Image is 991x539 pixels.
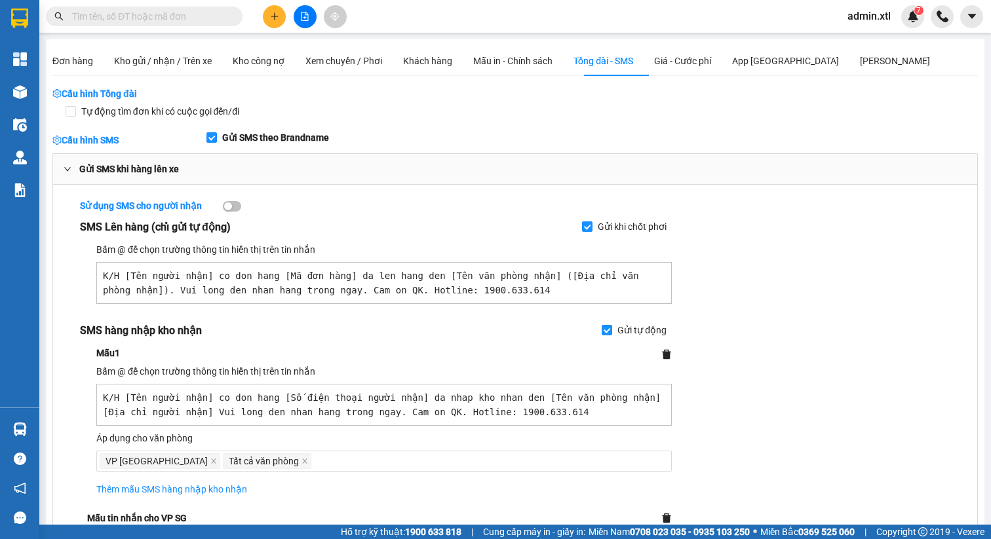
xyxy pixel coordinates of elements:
[13,183,27,197] img: solution-icon
[96,364,672,379] div: Bấm @ để chọn trường thông tin hiển thị trên tin nhắn
[305,56,382,66] span: Xem chuyến / Phơi
[79,162,179,176] span: Gửi SMS khi hàng lên xe
[301,458,308,466] span: close
[53,154,977,184] div: Gửi SMS khi hàng lên xe
[96,242,672,257] div: Bấm @ để chọn trường thông tin hiển thị trên tin nhắn
[52,86,978,101] div: Cấu hình Tổng đài
[907,10,919,22] img: icon-new-feature
[96,262,672,304] textarea: K/H [Tên người nhận] co don hang [Mã đơn hàng] da len hang den [Tên văn phòng nhận] ([Địa chỉ văn...
[263,5,286,28] button: plus
[72,9,227,24] input: Tìm tên, số ĐT hoặc mã đơn
[661,513,672,523] span: delete
[593,219,672,234] span: Gửi khi chốt phơi
[612,323,672,337] span: Gửi tự động
[54,12,64,21] span: search
[13,422,27,436] img: warehouse-icon
[52,56,93,66] span: Đơn hàng
[405,527,461,537] strong: 1900 633 818
[630,527,750,537] strong: 0708 023 035 - 0935 103 250
[324,5,347,28] button: aim
[300,12,309,21] span: file-add
[52,136,62,145] span: setting
[403,54,452,68] div: Khách hàng
[52,89,62,98] span: setting
[114,56,212,66] span: Kho gửi / nhận / Trên xe
[760,525,855,539] span: Miền Bắc
[64,165,71,173] span: right
[914,6,923,15] sup: 7
[13,85,27,99] img: warehouse-icon
[76,104,244,119] span: Tự động tìm đơn khi có cuộc gọi đến/đi
[473,56,553,66] span: Mẫu in - Chính sách
[294,5,317,28] button: file-add
[732,54,839,68] div: App [GEOGRAPHIC_DATA]
[13,52,27,66] img: dashboard-icon
[80,198,202,213] div: Sử dụng SMS cho người nhận
[14,511,26,524] span: message
[217,130,334,145] span: Gửi SMS theo Brandname
[13,118,27,132] img: warehouse-icon
[96,482,247,496] div: Thêm mẫu SMS hàng nhập kho nhận
[223,453,311,469] span: Tất cả văn phòng
[233,54,284,68] div: Kho công nợ
[100,453,220,469] span: VP Hải Phòng
[96,346,120,360] div: Mẫu 1
[96,384,672,426] textarea: K/H [Tên người nhận] co don hang [Số điện thoại người nhận] da nhap kho nhan den [Tên văn phòng n...
[573,56,633,66] span: Tổng đài - SMS
[753,529,757,534] span: ⚪️
[14,453,26,465] span: question-circle
[341,525,461,539] span: Hỗ trợ kỹ thuật:
[80,219,231,235] div: SMS Lên hàng (chỉ gửi tự động)
[11,9,28,28] img: logo-vxr
[210,458,217,466] span: close
[471,525,473,539] span: |
[960,5,983,28] button: caret-down
[860,54,930,68] div: [PERSON_NAME]
[916,6,921,15] span: 7
[798,527,855,537] strong: 0369 525 060
[96,431,672,445] div: Áp dụng cho văn phòng
[80,322,202,339] div: SMS hàng nhập kho nhận
[661,349,672,360] span: delete
[654,56,711,66] span: Giá - Cước phí
[229,454,299,468] span: Tất cả văn phòng
[865,525,866,539] span: |
[14,482,26,494] span: notification
[837,8,901,24] span: admin.xtl
[937,10,948,22] img: phone-icon
[483,525,585,539] span: Cung cấp máy in - giấy in:
[966,10,978,22] span: caret-down
[330,12,340,21] span: aim
[52,133,206,147] div: Cấu hình SMS
[589,525,750,539] span: Miền Nam
[270,12,279,21] span: plus
[918,527,927,536] span: copyright
[13,151,27,164] img: warehouse-icon
[106,454,208,468] span: VP [GEOGRAPHIC_DATA]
